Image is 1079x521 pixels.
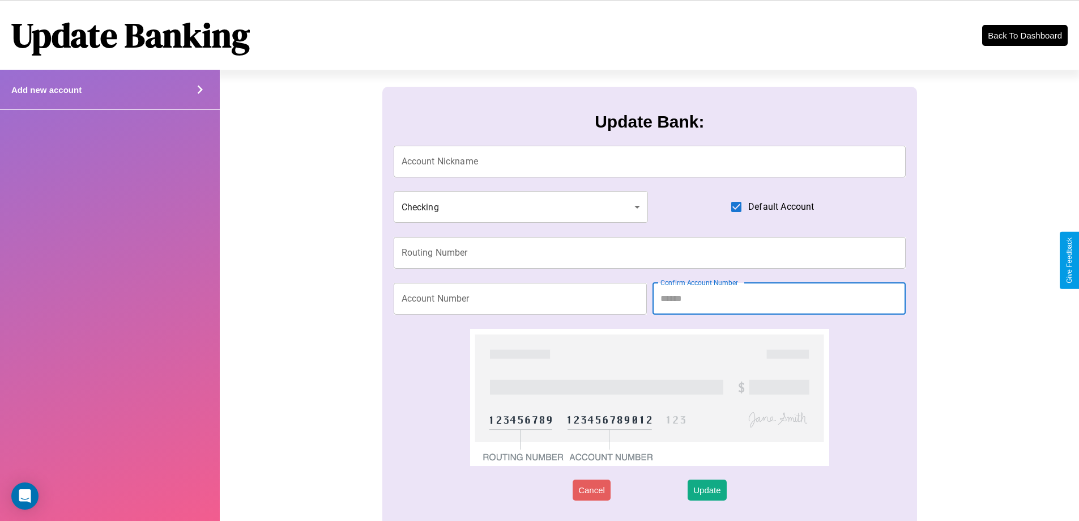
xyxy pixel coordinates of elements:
[470,329,829,466] img: check
[660,278,738,287] label: Confirm Account Number
[11,85,82,95] h4: Add new account
[688,480,726,501] button: Update
[573,480,611,501] button: Cancel
[11,482,39,510] div: Open Intercom Messenger
[595,112,704,132] h3: Update Bank:
[982,25,1068,46] button: Back To Dashboard
[394,191,649,223] div: Checking
[748,200,814,214] span: Default Account
[1065,238,1073,283] div: Give Feedback
[11,12,250,58] h1: Update Banking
